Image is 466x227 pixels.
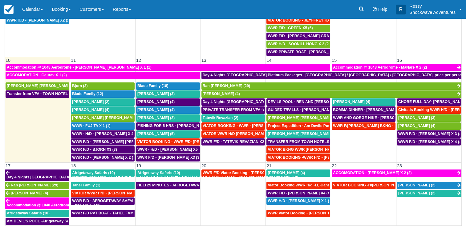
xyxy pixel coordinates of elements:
[7,73,67,77] span: ACCOMODATION - Gaurav X 1 (2)
[136,90,200,98] a: [PERSON_NAME] (3)
[201,169,265,177] a: WWR F/D Viator Booking - [PERSON_NAME] X1 (1)
[136,182,200,189] a: HELI 25 MINUTES - AFROGETAWAY SAFARIS X5 (5)
[7,18,71,22] span: WWR H/D - [PERSON_NAME] X2 (2)
[397,182,461,189] a: [PERSON_NAME] (2)
[397,114,461,122] a: [PERSON_NAME] (3)
[201,98,265,106] a: Day 4 Nights [GEOGRAPHIC_DATA] Platinum Packages - [GEOGRAPHIC_DATA] / [GEOGRAPHIC_DATA] / [GEOGR...
[136,58,142,63] span: 12
[268,124,378,128] span: Project Expedition - Am Devils Pool- [PERSON_NAME] X 2 (2)
[203,92,240,96] span: [PERSON_NAME] (4)
[398,124,436,128] span: [PERSON_NAME] (4)
[333,171,411,175] span: ACCOMODATION - [PERSON_NAME] X 2 (2)
[398,116,436,120] span: [PERSON_NAME] (3)
[398,191,436,195] span: [PERSON_NAME] (2)
[331,163,337,168] span: 22
[396,58,403,63] span: 16
[137,183,230,187] span: HELI 25 MINUTES - AFROGETAWAY SAFARIS X5 (5)
[6,175,298,179] span: Day 4 Nights [GEOGRAPHIC_DATA] Platinum Packages - [GEOGRAPHIC_DATA] / [GEOGRAPHIC_DATA] / [GEOGR...
[266,169,330,177] a: [PERSON_NAME] (4)
[266,122,330,130] a: Project Expedition - Am Devils Pool- [PERSON_NAME] X 2 (2)
[203,171,294,175] span: WWR F/D Viator Booking - [PERSON_NAME] X1 (1)
[71,190,135,197] a: VIATOR WWR H/D - [PERSON_NAME] 3 (3)
[72,147,117,152] span: WWR F/D - BJORN X3 (3)
[5,169,69,181] a: Day 4 Nights [GEOGRAPHIC_DATA] Platinum Packages - [GEOGRAPHIC_DATA] / [GEOGRAPHIC_DATA] / [GEOGR...
[266,210,330,217] a: WWR Viator Booking - [PERSON_NAME] X1 (1)
[201,58,207,63] span: 13
[203,124,293,128] span: VIATOR BOOKING - WWR - [PERSON_NAME] 2 (2)
[333,116,463,120] span: WWR AND GORGE HIKE - [PERSON_NAME] AND [PERSON_NAME] 4 (4)
[137,140,233,144] span: VIATOR BOOKING - WWR F/D- [PERSON_NAME] 2 (2)
[266,130,330,138] a: [PERSON_NAME] [PERSON_NAME] (4)
[7,92,150,96] span: Transfer from VFA - TOWN HOTELS - [PERSON_NAME] [PERSON_NAME] X 2 (1)
[268,50,352,54] span: WWR PRIVATE BOAT - [PERSON_NAME] X1 (1)
[5,182,69,189] a: Ran [PERSON_NAME] (29)
[72,155,136,160] span: WWR F/D - [PERSON_NAME] X 2 (2)
[266,138,330,146] a: TRANSFER FROM TOWN HOTELS TO VFA - [PERSON_NAME] [PERSON_NAME] X2 (2)
[266,98,330,106] a: DEVILS POOL - REN AND [PERSON_NAME] X4 (4)
[203,132,276,136] span: VIATOR WWR H/D [PERSON_NAME] 1 (1)
[72,108,109,112] span: [PERSON_NAME] (4)
[396,5,406,14] div: R
[268,191,331,195] span: WWR F/D - [PERSON_NAME] X4 (4)
[268,132,338,136] span: [PERSON_NAME] [PERSON_NAME] (4)
[409,9,456,15] p: Shockwave Adventures
[4,5,14,14] img: checkfront-main-nav-mini-logo.png
[268,116,338,120] span: [PERSON_NAME] [PERSON_NAME] (2)
[5,197,69,209] a: Accommodation @ 1048 Aerodrome - MaNare X 2 (2)
[137,108,175,112] span: [PERSON_NAME] (4)
[72,92,103,96] span: Blade Family (12)
[71,182,135,189] a: Tahel Family (1)
[72,124,110,128] span: WWR - FUJITA X 1 (1)
[6,64,330,71] a: Accommodation @ 1048 Aerodrome - [PERSON_NAME] [PERSON_NAME] X 1 (1)
[201,138,265,146] a: WWR F/D - TATEVIK REVAZIAN X2 (2)
[201,122,265,130] a: VIATOR BOOKING - WWR - [PERSON_NAME] 2 (2)
[268,108,387,112] span: GUIDED T/FALLS - [PERSON_NAME] AND [PERSON_NAME] X4 (4)
[72,84,87,88] span: Bjorn (3)
[137,124,221,128] span: FISHING FOR 5 HRS - [PERSON_NAME] X 2 (2)
[398,183,436,187] span: [PERSON_NAME] (2)
[7,65,152,70] span: Accommodation @ 1048 Aerodrome - [PERSON_NAME] [PERSON_NAME] X 1 (1)
[331,58,337,63] span: 15
[203,84,250,88] span: Ran [PERSON_NAME] (29)
[136,106,200,114] a: [PERSON_NAME] (4)
[71,146,135,153] a: WWR F/D - BJORN X3 (3)
[268,147,346,152] span: VIATOR BKNG WWR [PERSON_NAME] 2 (1)
[332,98,395,106] a: [PERSON_NAME] (4)
[203,140,270,144] span: WWR F/D - TATEVIK REVAZIAN X2 (2)
[6,72,200,79] a: ACCOMODATION - Gaurav X 1 (2)
[11,183,58,187] span: Ran [PERSON_NAME] (29)
[71,130,135,138] a: WWR - H/D - [PERSON_NAME] X 4 (4)
[268,183,344,187] span: Viator Booking WWR H/d -Li, Jiahao X 2 (2)
[136,98,200,106] a: [PERSON_NAME] (4)
[397,190,461,197] a: [PERSON_NAME] (2)
[201,114,265,122] a: Tatevik Revazian (2)
[137,171,180,175] span: Afrigetaway Safaris (10)
[333,100,370,104] span: [PERSON_NAME] (4)
[72,100,109,104] span: [PERSON_NAME] (2)
[332,106,395,114] a: BOMMA DINNER - [PERSON_NAME] AND [PERSON_NAME] X4 (4)
[136,146,200,153] a: WWR - H/D - [PERSON_NAME] X5 (5)
[137,116,175,120] span: [PERSON_NAME] (2)
[201,72,461,79] a: Day 4 Nights [GEOGRAPHIC_DATA] Platinum Packages - [GEOGRAPHIC_DATA] / [GEOGRAPHIC_DATA] / [GEOGR...
[266,49,330,56] a: WWR PRIVATE BOAT - [PERSON_NAME] X1 (1)
[397,98,461,106] a: CHOBE FULL DAY- [PERSON_NAME] AND [PERSON_NAME] X4 (4)
[203,108,361,112] span: PRIVATE TRANSFER FROM VFA -V FSL - [PERSON_NAME] AND [PERSON_NAME] X4 (4)
[373,7,377,11] i: Help
[333,65,427,70] span: Accommodation @ 1048 Aerodrome - MaNare X 2 (2)
[397,106,461,114] a: Civitatis Booking WWR H/D - [PERSON_NAME] [PERSON_NAME] X4 (4)
[71,122,135,130] a: WWR - FUJITA X 1 (1)
[266,190,330,197] a: WWR F/D - [PERSON_NAME] X4 (4)
[137,92,175,96] span: [PERSON_NAME] (3)
[268,199,332,203] span: WWR H/D - [PERSON_NAME] X 1 (1)
[201,106,265,114] a: PRIVATE TRANSFER FROM VFA -V FSL - [PERSON_NAME] AND [PERSON_NAME] X4 (4)
[332,169,461,177] a: ACCOMODATION - [PERSON_NAME] X 2 (2)
[136,169,200,177] a: Afrigetaway Safaris (10)
[397,138,461,146] a: WWR F/D - [PERSON_NAME] X 4 (4)
[72,140,168,144] span: WWR F/D - [PERSON_NAME] [PERSON_NAME] X1 (1)
[72,191,148,195] span: VIATOR WWR H/D - [PERSON_NAME] 3 (3)
[398,140,463,144] span: WWR F/D - [PERSON_NAME] X 4 (4)
[7,84,77,88] span: [PERSON_NAME] [PERSON_NAME] (2)
[6,203,100,207] span: Accommodation @ 1048 Aerodrome - MaNare X 2 (2)
[266,106,330,114] a: GUIDED T/FALLS - [PERSON_NAME] AND [PERSON_NAME] X4 (4)
[398,132,463,136] span: WWR F/D - [PERSON_NAME] X 3 (4)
